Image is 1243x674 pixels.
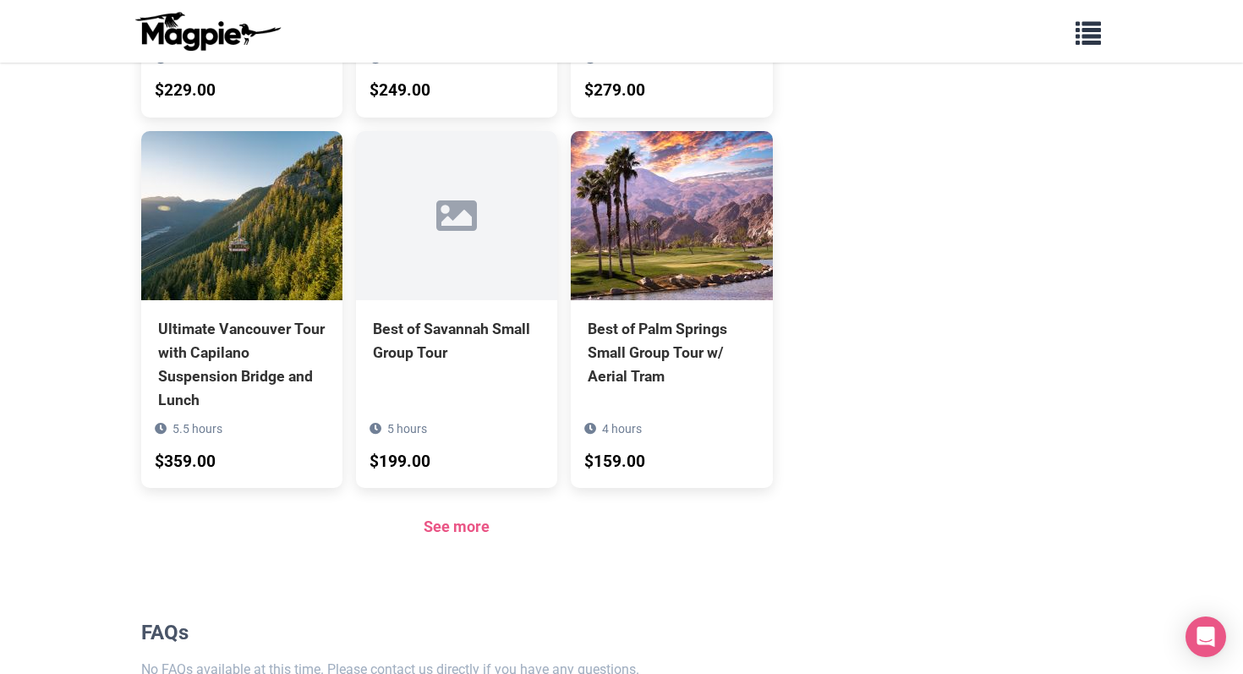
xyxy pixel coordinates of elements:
a: Ultimate Vancouver Tour with Capilano Suspension Bridge and Lunch 5.5 hours $359.00 [141,131,342,489]
span: 4 hours [602,422,642,436]
div: $359.00 [155,449,216,475]
div: Open Intercom Messenger [1186,616,1226,657]
span: 5.5 hours [172,422,222,436]
img: Best of Palm Springs Small Group Tour w/ Aerial Tram [571,131,772,300]
span: 6 hours [172,52,212,65]
div: $279.00 [584,78,645,104]
img: logo-ab69f6fb50320c5b225c76a69d11143b.png [131,11,283,52]
img: Ultimate Vancouver Tour with Capilano Suspension Bridge and Lunch [141,131,342,300]
a: See more [424,518,490,535]
a: Best of Savannah Small Group Tour 5 hours $199.00 [356,131,557,441]
h2: FAQs [141,621,773,645]
span: 8 hours [602,52,642,65]
div: Best of Palm Springs Small Group Tour w/ Aerial Tram [588,317,755,388]
div: Best of Savannah Small Group Tour [373,317,540,364]
div: $159.00 [584,449,645,475]
div: $229.00 [155,78,216,104]
div: $249.00 [370,78,430,104]
a: Best of Palm Springs Small Group Tour w/ Aerial Tram 4 hours $159.00 [571,131,772,464]
div: $199.00 [370,449,430,475]
div: Ultimate Vancouver Tour with Capilano Suspension Bridge and Lunch [158,317,326,413]
span: 5 hours [387,422,427,436]
span: 7 hours [387,52,427,65]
